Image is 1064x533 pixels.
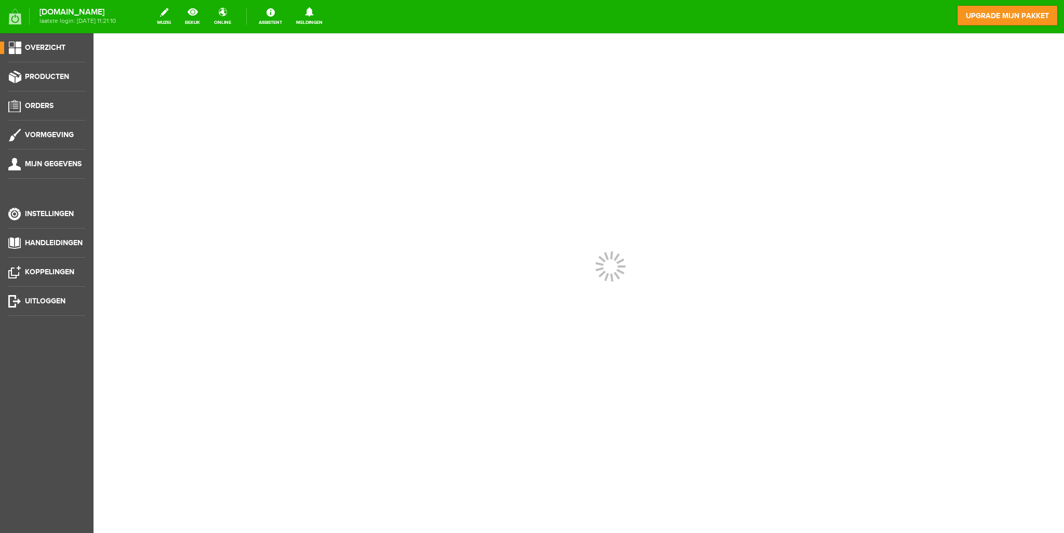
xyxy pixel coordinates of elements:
[208,5,237,28] a: online
[25,130,74,139] span: Vormgeving
[25,101,54,110] span: Orders
[179,5,206,28] a: bekijk
[252,5,288,28] a: Assistent
[25,268,74,276] span: Koppelingen
[25,159,82,168] span: Mijn gegevens
[151,5,177,28] a: wijzig
[39,18,116,24] span: laatste login: [DATE] 11:21:10
[290,5,329,28] a: Meldingen
[25,43,65,52] span: Overzicht
[25,72,69,81] span: Producten
[25,209,74,218] span: Instellingen
[25,238,83,247] span: Handleidingen
[25,297,65,305] span: Uitloggen
[957,5,1058,26] a: upgrade mijn pakket
[39,9,116,15] strong: [DOMAIN_NAME]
